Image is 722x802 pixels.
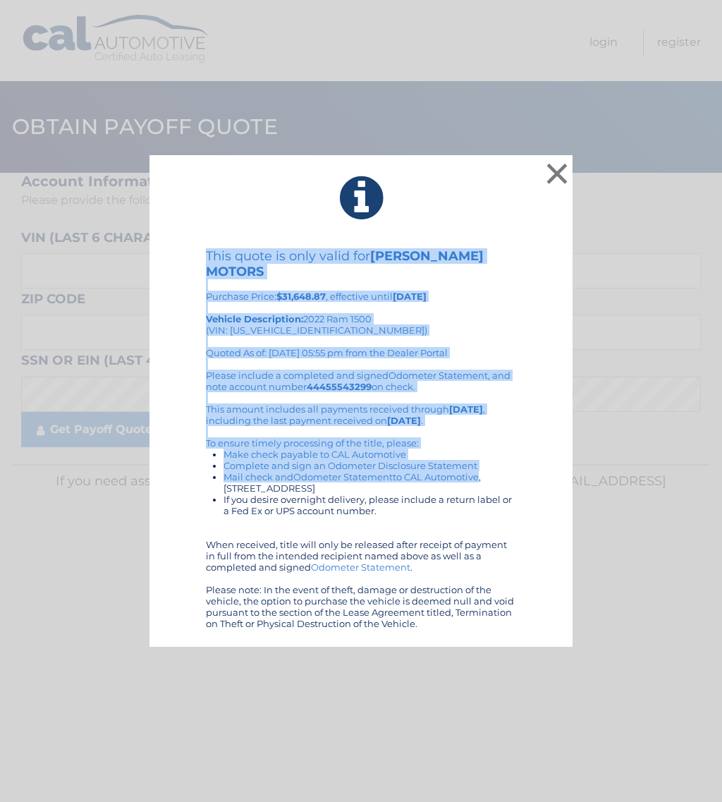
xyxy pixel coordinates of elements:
[393,291,427,302] b: [DATE]
[276,291,326,302] b: $31,648.87
[388,370,488,381] a: Odometer Statement
[224,449,516,460] li: Make check payable to CAL Automotive
[449,403,483,415] b: [DATE]
[224,494,516,516] li: If you desire overnight delivery, please include a return label or a Fed Ex or UPS account number.
[311,561,410,573] a: Odometer Statement
[206,248,516,370] div: Purchase Price: , effective until 2022 Ram 1500 (VIN: [US_VEHICLE_IDENTIFICATION_NUMBER]) Quoted ...
[206,248,516,279] h4: This quote is only valid for
[206,248,484,279] b: [PERSON_NAME] MOTORS
[543,159,571,188] button: ×
[224,471,516,494] li: Mail check and to CAL Automotive, [STREET_ADDRESS]
[206,370,516,629] div: Please include a completed and signed , and note account number on check. This amount includes al...
[387,415,421,426] b: [DATE]
[307,381,372,392] b: 44455543299
[224,460,516,471] li: Complete and sign an Odometer Disclosure Statement
[206,313,303,324] strong: Vehicle Description:
[293,471,393,482] a: Odometer Statement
